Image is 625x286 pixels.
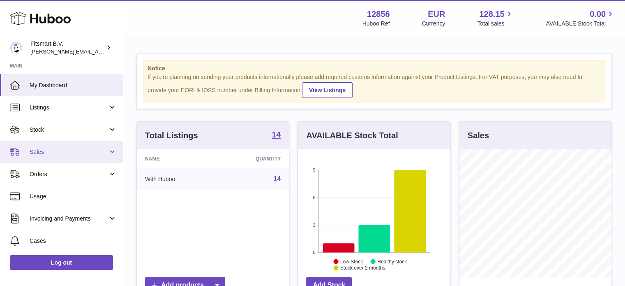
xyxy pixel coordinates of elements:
[272,130,281,139] strong: 14
[313,195,316,200] text: 6
[362,20,390,28] div: Huboo Ref
[30,104,108,112] span: Listings
[30,237,117,245] span: Cases
[137,149,217,168] th: Name
[313,250,316,255] text: 0
[428,9,445,20] strong: EUR
[137,168,217,190] td: With Huboo
[340,258,363,264] text: Low Stock
[148,65,601,72] strong: Notice
[468,130,489,141] h3: Sales
[274,175,281,182] a: 14
[367,9,390,20] strong: 12856
[30,193,117,200] span: Usage
[30,126,108,134] span: Stock
[422,20,445,28] div: Currency
[272,130,281,140] a: 14
[546,20,615,28] span: AVAILABLE Stock Total
[148,73,601,98] div: If you're planning on sending your products internationally please add required customs informati...
[10,42,22,54] img: jonathan@leaderoo.com
[10,255,113,270] a: Log out
[546,9,615,28] a: 0.00 AVAILABLE Stock Total
[477,20,514,28] span: Total sales
[477,9,514,28] a: 128.15 Total sales
[590,9,606,20] span: 0.00
[30,215,108,223] span: Invoicing and Payments
[30,81,117,89] span: My Dashboard
[479,9,504,20] span: 128.15
[30,40,104,56] div: Fitsmart B.V.
[217,149,289,168] th: Quantity
[340,265,385,271] text: Stock over 2 months
[313,222,316,227] text: 3
[306,130,398,141] h3: AVAILABLE Stock Total
[30,170,108,178] span: Orders
[302,82,353,98] a: View Listings
[30,48,165,55] span: [PERSON_NAME][EMAIL_ADDRESS][DOMAIN_NAME]
[313,167,316,172] text: 9
[30,148,108,156] span: Sales
[377,258,407,264] text: Healthy stock
[145,130,198,141] h3: Total Listings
